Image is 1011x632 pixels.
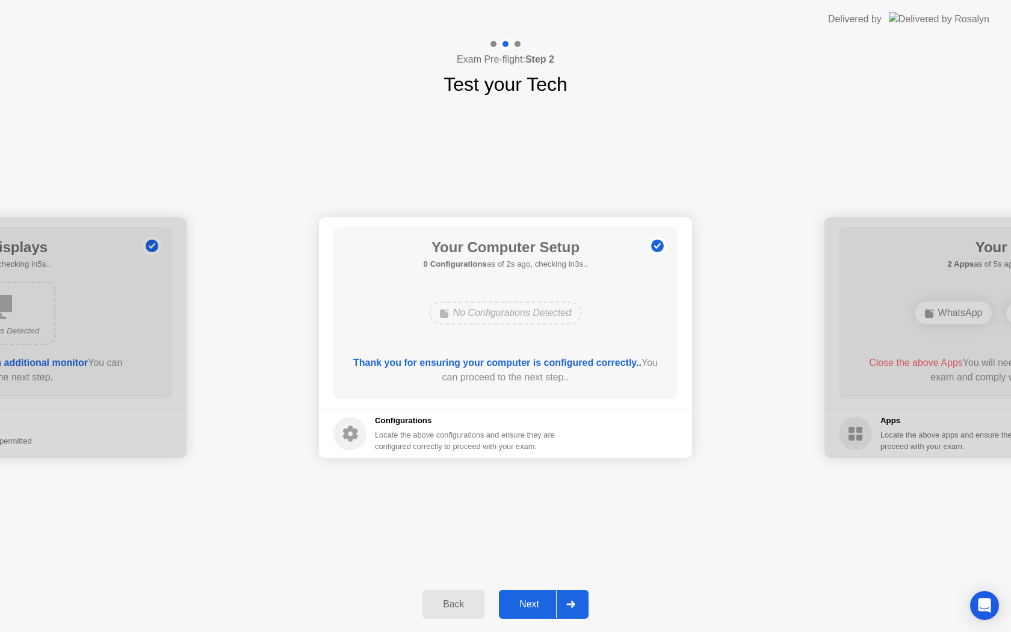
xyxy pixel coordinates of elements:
[424,259,487,268] b: 0 Configurations
[499,590,589,619] button: Next
[889,12,989,26] img: Delivered by Rosalyn
[444,70,567,99] h1: Test your Tech
[429,302,583,324] div: No Configurations Detected
[525,54,554,64] b: Step 2
[422,590,484,619] button: Back
[424,237,588,258] h1: Your Computer Setup
[502,599,556,610] div: Next
[970,591,999,620] div: Open Intercom Messenger
[351,356,661,385] div: You can proceed to the next step..
[375,429,557,452] div: Locate the above configurations and ensure they are configured correctly to proceed with your exam.
[457,52,554,67] h4: Exam Pre-flight:
[375,415,557,427] h5: Configurations
[426,599,481,610] div: Back
[828,12,882,26] div: Delivered by
[424,258,588,270] h5: as of 2s ago, checking in3s..
[353,358,642,368] b: Thank you for ensuring your computer is configured correctly..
